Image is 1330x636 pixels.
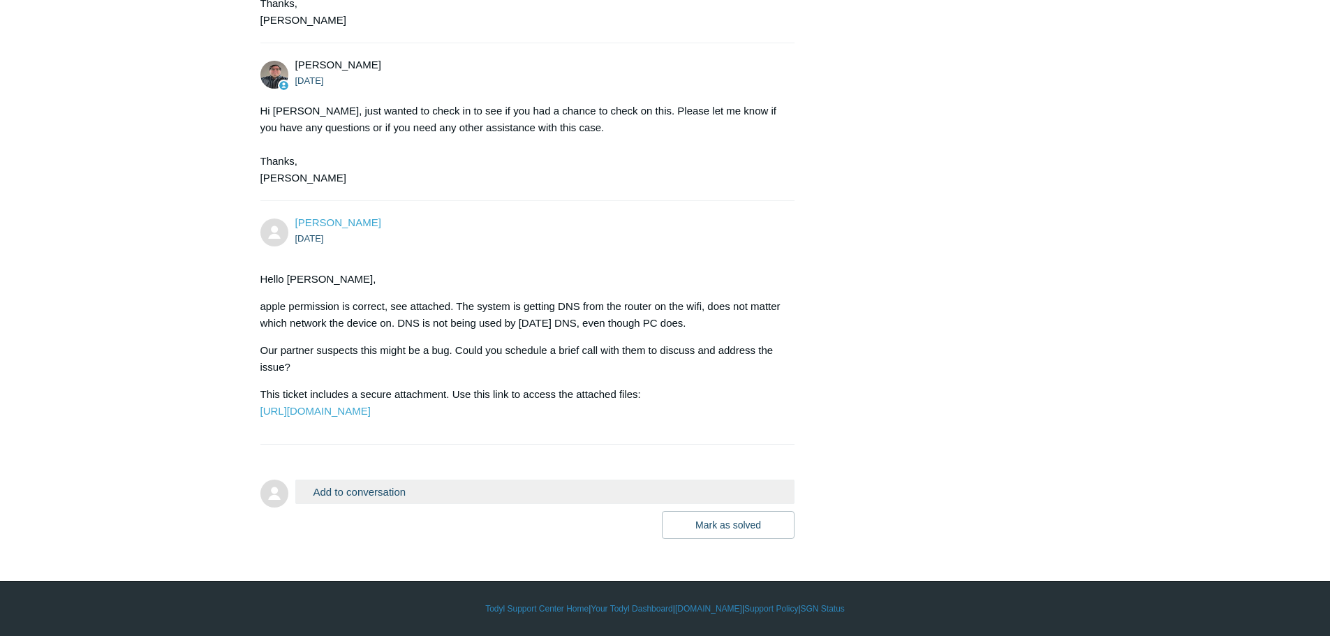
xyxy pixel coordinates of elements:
a: [DOMAIN_NAME] [675,602,742,615]
a: Support Policy [744,602,798,615]
time: 09/05/2025, 08:11 [295,75,324,86]
button: Add to conversation [295,480,795,504]
p: Hello [PERSON_NAME], [260,271,781,288]
a: [PERSON_NAME] [295,216,381,228]
p: This ticket includes a secure attachment. Use this link to access the attached files: [260,386,781,420]
button: Mark as solved [662,511,795,539]
p: Our partner suspects this might be a bug. Could you schedule a brief call with them to discuss an... [260,342,781,376]
time: 09/07/2025, 13:26 [295,233,324,244]
a: [URL][DOMAIN_NAME] [260,405,371,417]
span: Alisher Azimov [295,216,381,228]
a: SGN Status [801,602,845,615]
a: Your Todyl Dashboard [591,602,672,615]
span: Matt Robinson [295,59,381,71]
p: apple permission is correct, see attached. The system is getting DNS from the router on the wifi,... [260,298,781,332]
a: Todyl Support Center Home [485,602,589,615]
div: | | | | [260,602,1070,615]
div: Hi [PERSON_NAME], just wanted to check in to see if you had a chance to check on this. Please let... [260,103,781,186]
